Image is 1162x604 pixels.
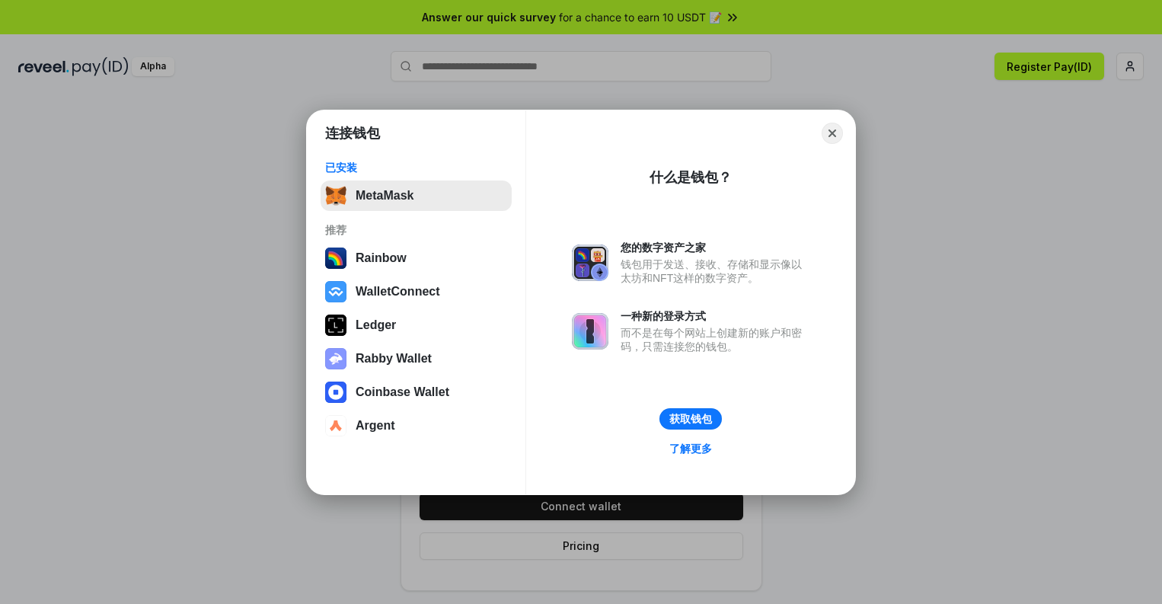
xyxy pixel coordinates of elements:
div: Rabby Wallet [356,352,432,366]
div: Ledger [356,318,396,332]
div: Rainbow [356,251,407,265]
a: 了解更多 [660,439,721,459]
div: 已安装 [325,161,507,174]
div: 您的数字资产之家 [621,241,809,254]
img: svg+xml,%3Csvg%20xmlns%3D%22http%3A%2F%2Fwww.w3.org%2F2000%2Fsvg%22%20width%3D%2228%22%20height%3... [325,315,346,336]
button: Coinbase Wallet [321,377,512,407]
button: MetaMask [321,181,512,211]
div: 钱包用于发送、接收、存储和显示像以太坊和NFT这样的数字资产。 [621,257,809,285]
div: 什么是钱包？ [650,168,732,187]
button: Rainbow [321,243,512,273]
div: WalletConnect [356,285,440,299]
img: svg+xml,%3Csvg%20width%3D%2228%22%20height%3D%2228%22%20viewBox%3D%220%200%2028%2028%22%20fill%3D... [325,382,346,403]
div: 一种新的登录方式 [621,309,809,323]
img: svg+xml,%3Csvg%20xmlns%3D%22http%3A%2F%2Fwww.w3.org%2F2000%2Fsvg%22%20fill%3D%22none%22%20viewBox... [325,348,346,369]
div: 推荐 [325,223,507,237]
button: 获取钱包 [659,408,722,430]
img: svg+xml,%3Csvg%20width%3D%2228%22%20height%3D%2228%22%20viewBox%3D%220%200%2028%2028%22%20fill%3D... [325,281,346,302]
img: svg+xml,%3Csvg%20xmlns%3D%22http%3A%2F%2Fwww.w3.org%2F2000%2Fsvg%22%20fill%3D%22none%22%20viewBox... [572,244,608,281]
div: MetaMask [356,189,413,203]
button: Close [822,123,843,144]
h1: 连接钱包 [325,124,380,142]
div: Argent [356,419,395,433]
div: 而不是在每个网站上创建新的账户和密码，只需连接您的钱包。 [621,326,809,353]
button: WalletConnect [321,276,512,307]
div: Coinbase Wallet [356,385,449,399]
button: Argent [321,411,512,441]
div: 了解更多 [669,442,712,455]
img: svg+xml,%3Csvg%20xmlns%3D%22http%3A%2F%2Fwww.w3.org%2F2000%2Fsvg%22%20fill%3D%22none%22%20viewBox... [572,313,608,350]
button: Rabby Wallet [321,344,512,374]
button: Ledger [321,310,512,340]
img: svg+xml,%3Csvg%20width%3D%2228%22%20height%3D%2228%22%20viewBox%3D%220%200%2028%2028%22%20fill%3D... [325,415,346,436]
div: 获取钱包 [669,412,712,426]
img: svg+xml,%3Csvg%20width%3D%22120%22%20height%3D%22120%22%20viewBox%3D%220%200%20120%20120%22%20fil... [325,248,346,269]
img: svg+xml,%3Csvg%20fill%3D%22none%22%20height%3D%2233%22%20viewBox%3D%220%200%2035%2033%22%20width%... [325,185,346,206]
